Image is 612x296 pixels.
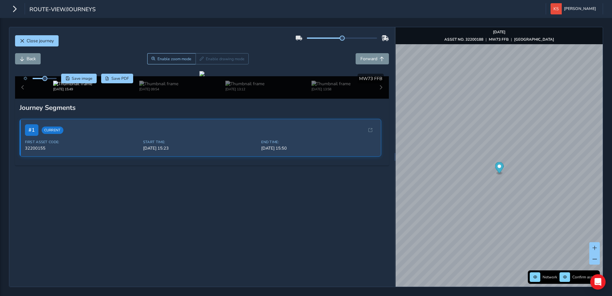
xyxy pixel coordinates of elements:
[444,37,554,42] div: | |
[311,87,350,92] div: [DATE] 13:58
[147,53,196,64] button: Zoom
[15,35,59,46] button: Close journey
[225,81,264,87] img: Thumbnail frame
[495,162,504,175] div: Map marker
[25,124,38,136] span: # 1
[25,140,139,144] span: First Asset Code:
[356,53,389,64] button: Forward
[25,145,139,151] span: 32200155
[139,81,178,87] img: Thumbnail frame
[20,103,384,112] div: Journey Segments
[27,56,36,62] span: Back
[572,275,598,280] span: Confirm assets
[493,29,505,35] strong: [DATE]
[551,3,598,14] button: [PERSON_NAME]
[143,140,257,144] span: Start Time:
[261,140,375,144] span: End Time:
[543,275,557,280] span: Network
[360,56,377,62] span: Forward
[225,87,264,92] div: [DATE] 13:12
[15,53,41,64] button: Back
[444,37,483,42] strong: ASSET NO. 32200188
[53,81,92,87] img: Thumbnail frame
[564,3,596,14] span: [PERSON_NAME]
[359,76,382,82] span: MW73 FFB
[111,76,129,81] span: Save PDF
[53,87,92,92] div: [DATE] 15:49
[61,74,97,83] button: Save
[261,145,375,151] span: [DATE] 15:50
[72,76,93,81] span: Save image
[143,145,257,151] span: [DATE] 15:23
[27,38,54,44] span: Close journey
[42,127,63,134] span: Current
[101,74,133,83] button: PDF
[489,37,509,42] strong: MW73 FFB
[139,87,178,92] div: [DATE] 09:54
[29,5,96,14] span: route-view/journeys
[311,81,350,87] img: Thumbnail frame
[551,3,562,14] img: diamond-layout
[514,37,554,42] strong: [GEOGRAPHIC_DATA]
[157,56,191,62] span: Enable zoom mode
[590,274,606,290] div: Open Intercom Messenger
